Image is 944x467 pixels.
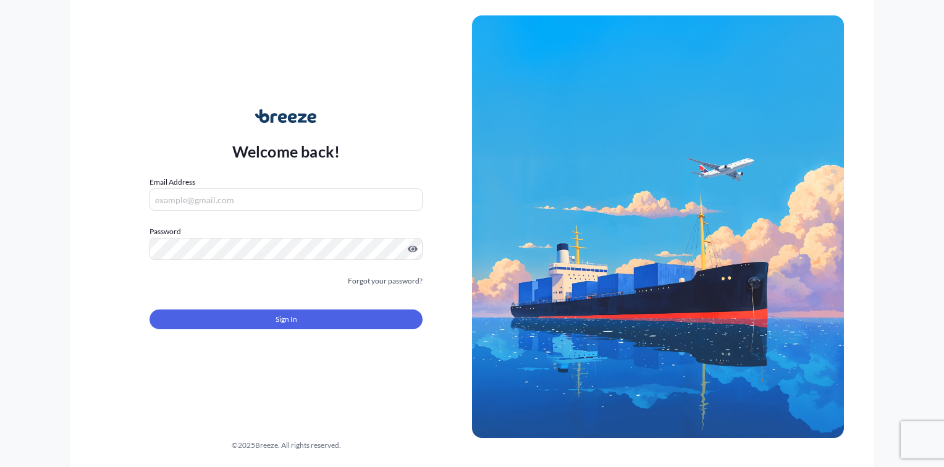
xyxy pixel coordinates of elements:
[150,188,423,211] input: example@gmail.com
[150,176,195,188] label: Email Address
[276,313,297,326] span: Sign In
[232,141,340,161] p: Welcome back!
[348,275,423,287] a: Forgot your password?
[472,15,844,438] img: Ship illustration
[150,309,423,329] button: Sign In
[408,244,418,254] button: Show password
[100,439,472,452] div: © 2025 Breeze. All rights reserved.
[150,225,423,238] label: Password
